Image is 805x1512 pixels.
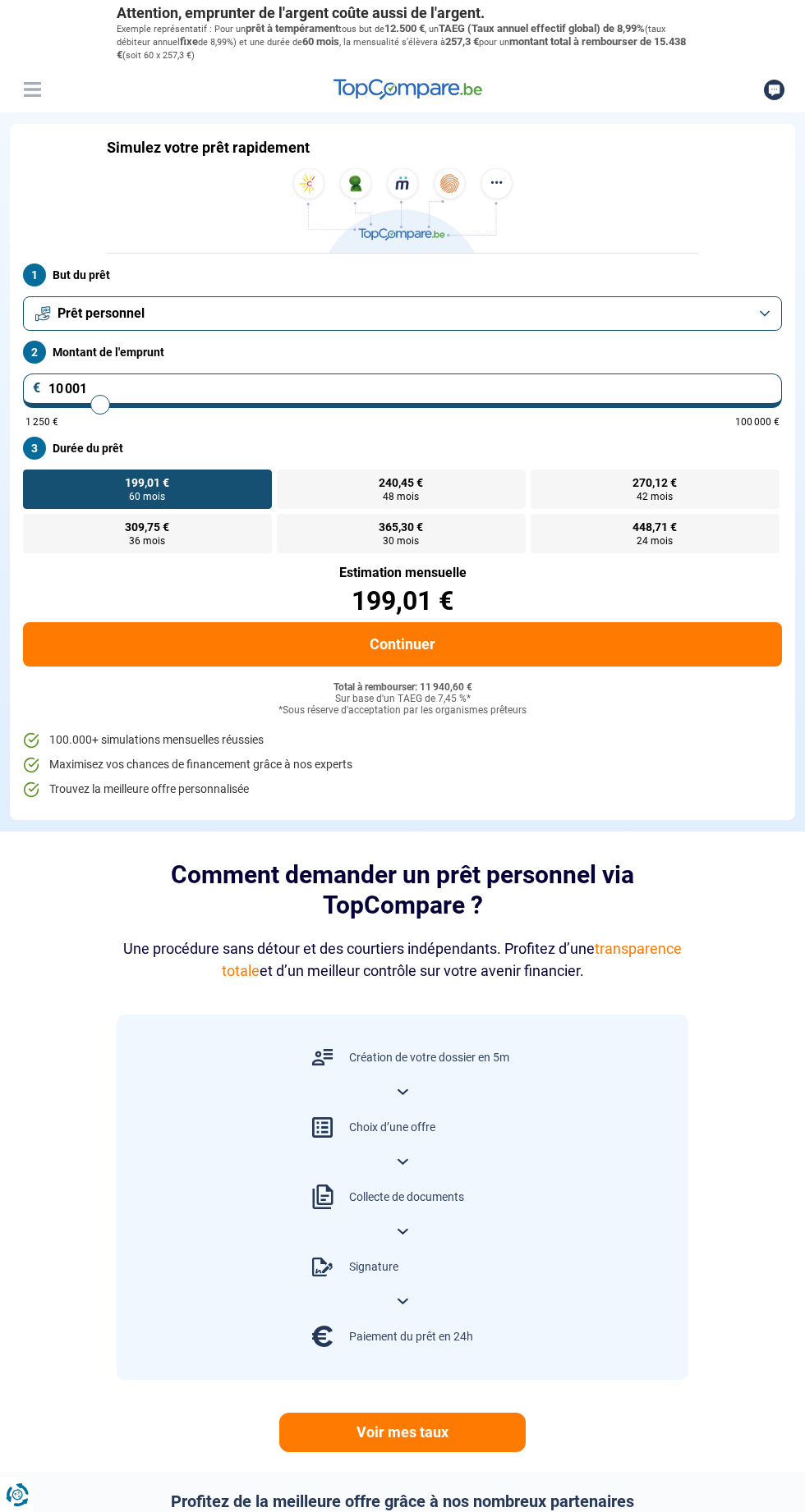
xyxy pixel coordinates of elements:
h2: Profitez de la meilleure offre grâce à nos nombreux partenaires [117,1491,688,1511]
span: 257,3 € [445,35,479,48]
div: Signature [349,1259,398,1276]
li: Maximisez vos chances de financement grâce à nos experts [23,757,782,773]
span: 309,75 € [125,521,169,533]
span: prêt à tempérament [246,22,338,34]
button: Menu [20,77,44,102]
label: Durée du prêt [23,437,782,460]
p: Exemple représentatif : Pour un tous but de , un (taux débiteur annuel de 8,99%) et une durée de ... [117,22,688,62]
span: 100 000 € [735,417,780,427]
span: fixe [180,35,198,48]
span: Prêt personnel [57,305,145,323]
div: 199,01 € [23,588,782,614]
span: 48 mois [383,492,419,502]
label: But du prêt [23,263,782,286]
button: Continuer [23,622,782,667]
div: Estimation mensuelle [23,566,782,580]
span: 240,45 € [379,477,423,488]
div: *Sous réserve d'acceptation par les organismes prêteurs [23,705,782,717]
span: 60 mois [129,492,165,502]
span: 24 mois [637,536,673,546]
span: 270,12 € [632,477,677,488]
li: Trouvez la meilleure offre personnalisée [23,781,782,798]
span: 365,30 € [379,521,423,533]
span: transparence totale [222,940,683,979]
p: Attention, emprunter de l'argent coûte aussi de l'argent. [117,4,688,22]
span: 448,71 € [632,521,677,533]
li: 100.000+ simulations mensuelles réussies [23,732,782,749]
div: Création de votre dossier en 5m [349,1050,509,1066]
img: TopCompare.be [287,168,517,253]
div: Total à rembourser: 11 940,60 € [23,682,782,694]
span: 1 250 € [25,417,58,427]
span: 42 mois [637,492,673,502]
img: TopCompare [333,79,482,100]
span: 60 mois [302,35,339,48]
span: montant total à rembourser de 15.438 € [117,35,686,61]
a: Voir mes taux [279,1413,526,1452]
span: € [33,382,41,395]
span: 12.500 € [384,22,425,34]
button: Prêt personnel [23,296,782,331]
span: TAEG (Taux annuel effectif global) de 8,99% [439,22,645,34]
div: Choix d’une offre [349,1120,435,1136]
span: 36 mois [129,536,165,546]
div: Une procédure sans détour et des courtiers indépendants. Profitez d’une et d’un meilleur contrôle... [117,937,688,982]
div: Paiement du prêt en 24h [349,1329,473,1345]
div: Collecte de documents [349,1189,464,1206]
h1: Simulez votre prêt rapidement [107,139,310,157]
h2: Comment demander un prêt personnel via TopCompare ? [117,859,688,921]
span: 199,01 € [125,477,169,488]
span: 30 mois [383,536,419,546]
div: Sur base d'un TAEG de 7,45 %* [23,694,782,705]
label: Montant de l'emprunt [23,341,782,364]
